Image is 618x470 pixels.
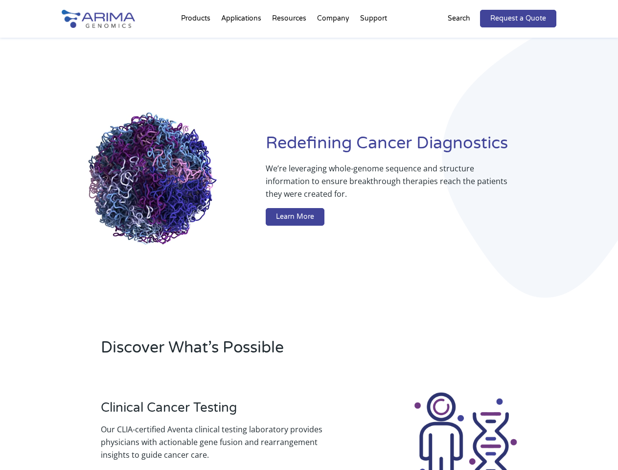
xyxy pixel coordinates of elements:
[101,400,347,423] h3: Clinical Cancer Testing
[266,162,517,208] p: We’re leveraging whole-genome sequence and structure information to ensure breakthrough therapies...
[266,208,324,226] a: Learn More
[480,10,556,27] a: Request a Quote
[448,12,470,25] p: Search
[101,423,347,461] p: Our CLIA-certified Aventa clinical testing laboratory provides physicians with actionable gene fu...
[62,10,135,28] img: Arima-Genomics-logo
[266,132,556,162] h1: Redefining Cancer Diagnostics
[569,423,618,470] iframe: Chat Widget
[101,337,426,366] h2: Discover What’s Possible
